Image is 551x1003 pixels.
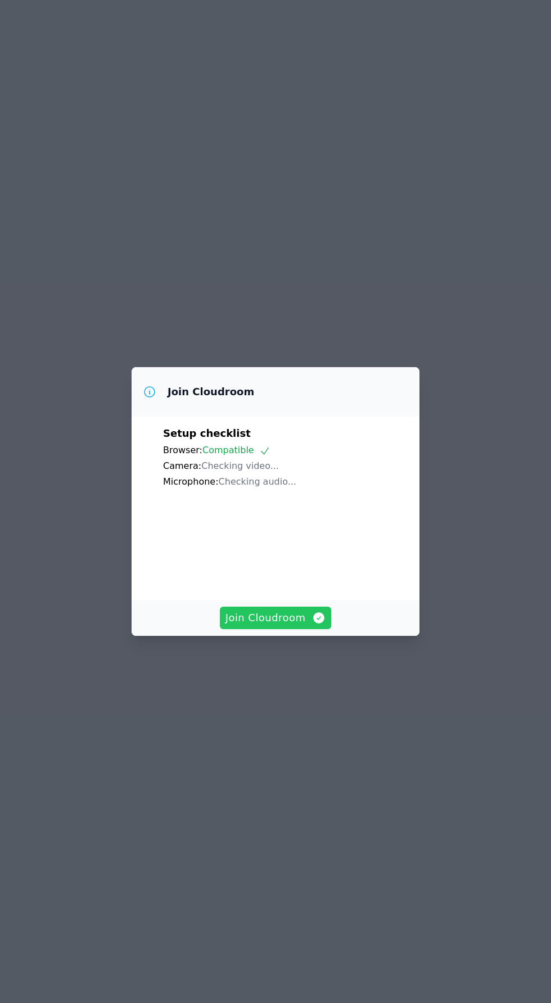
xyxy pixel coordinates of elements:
span: Compatible [202,445,270,455]
span: Microphone: [163,476,219,487]
span: Camera: [163,460,201,471]
span: Join Cloudroom [225,610,326,626]
span: Checking video... [201,460,279,471]
h3: Join Cloudroom [168,385,254,399]
span: Checking audio... [219,476,296,487]
span: Setup checklist [163,427,251,439]
span: Browser: [163,445,202,455]
button: Join Cloudroom [220,607,332,629]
